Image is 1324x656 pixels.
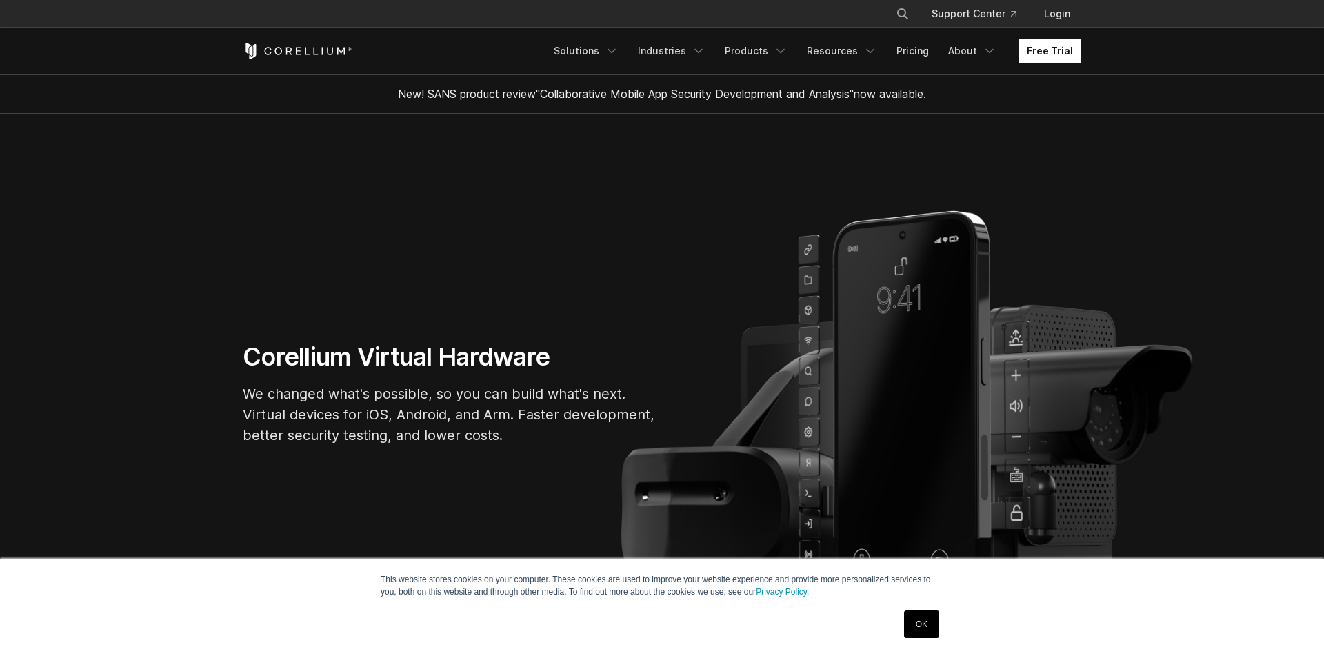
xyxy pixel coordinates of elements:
[243,341,656,372] h1: Corellium Virtual Hardware
[890,1,915,26] button: Search
[799,39,885,63] a: Resources
[1033,1,1081,26] a: Login
[940,39,1005,63] a: About
[536,87,854,101] a: "Collaborative Mobile App Security Development and Analysis"
[243,43,352,59] a: Corellium Home
[904,610,939,638] a: OK
[545,39,1081,63] div: Navigation Menu
[1019,39,1081,63] a: Free Trial
[398,87,926,101] span: New! SANS product review now available.
[756,587,809,597] a: Privacy Policy.
[921,1,1027,26] a: Support Center
[879,1,1081,26] div: Navigation Menu
[243,384,656,446] p: We changed what's possible, so you can build what's next. Virtual devices for iOS, Android, and A...
[888,39,937,63] a: Pricing
[545,39,627,63] a: Solutions
[716,39,796,63] a: Products
[630,39,714,63] a: Industries
[381,573,943,598] p: This website stores cookies on your computer. These cookies are used to improve your website expe...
